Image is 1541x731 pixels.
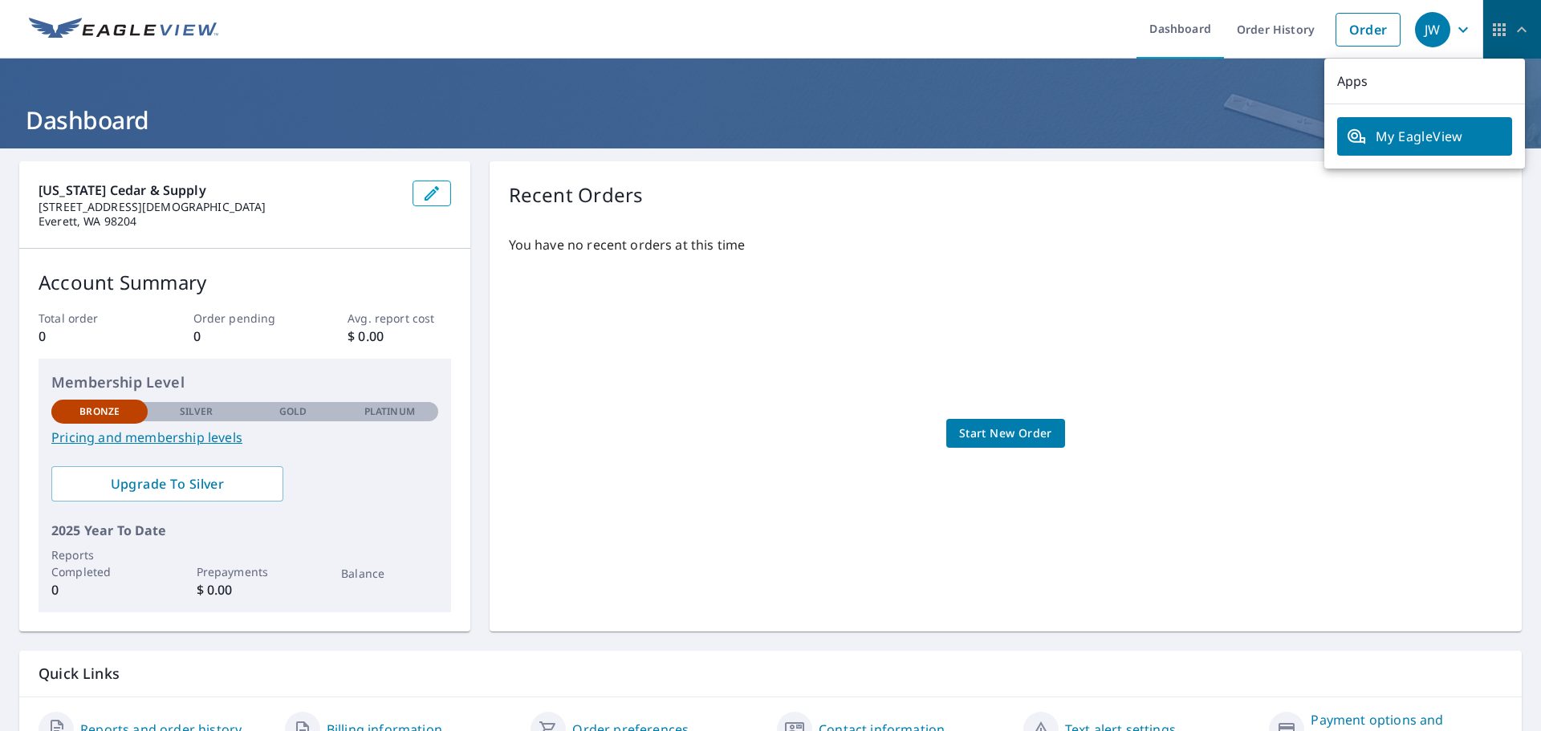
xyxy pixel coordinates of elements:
a: My EagleView [1337,117,1512,156]
span: Start New Order [959,424,1052,444]
span: Upgrade To Silver [64,475,270,493]
p: 2025 Year To Date [51,521,438,540]
p: Balance [341,565,437,582]
div: JW [1415,12,1450,47]
p: 0 [193,327,296,346]
p: Recent Orders [509,181,644,209]
p: Everett, WA 98204 [39,214,400,229]
p: Avg. report cost [348,310,450,327]
p: $ 0.00 [197,580,293,599]
p: Order pending [193,310,296,327]
a: Upgrade To Silver [51,466,283,502]
img: EV Logo [29,18,218,42]
p: Reports Completed [51,546,148,580]
p: 0 [51,580,148,599]
p: Quick Links [39,664,1502,684]
p: 0 [39,327,141,346]
p: Bronze [79,404,120,419]
span: My EagleView [1347,127,1502,146]
p: You have no recent orders at this time [509,235,1502,254]
p: Silver [180,404,213,419]
p: Apps [1324,59,1525,104]
h1: Dashboard [19,104,1522,136]
p: Membership Level [51,372,438,393]
p: $ 0.00 [348,327,450,346]
p: Account Summary [39,268,451,297]
p: Platinum [364,404,415,419]
p: Prepayments [197,563,293,580]
p: Total order [39,310,141,327]
a: Start New Order [946,419,1065,449]
a: Pricing and membership levels [51,428,438,447]
p: [STREET_ADDRESS][DEMOGRAPHIC_DATA] [39,200,400,214]
p: Gold [279,404,307,419]
p: [US_STATE] Cedar & Supply [39,181,400,200]
a: Order [1336,13,1401,47]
